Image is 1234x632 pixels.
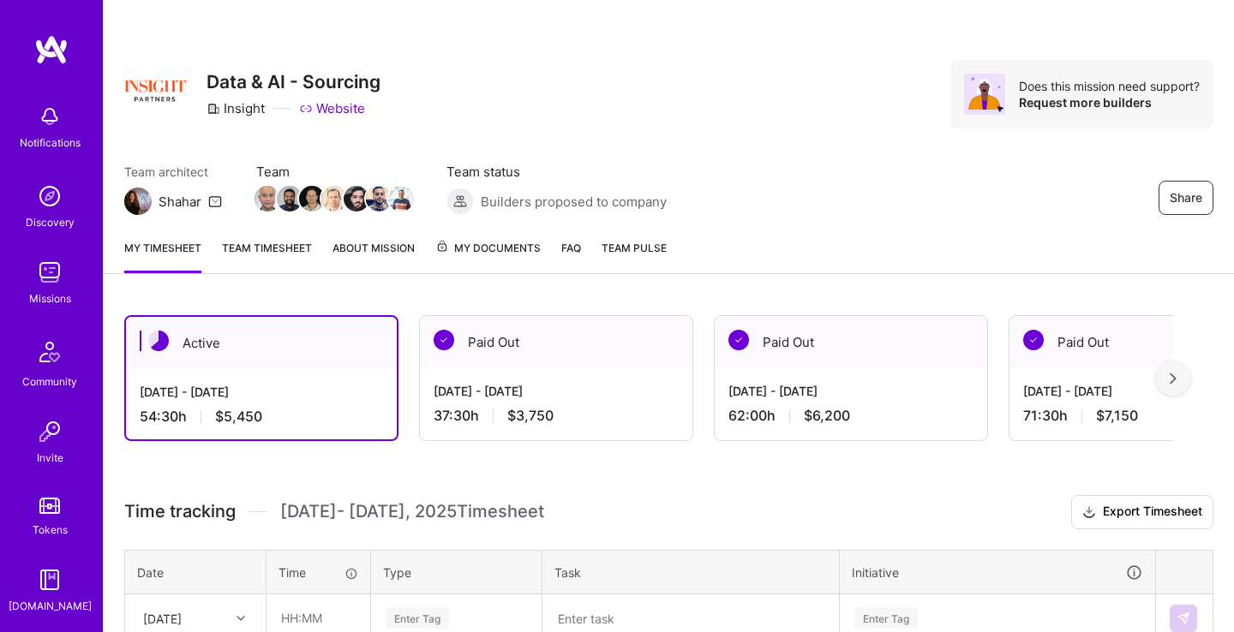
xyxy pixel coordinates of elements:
[1023,330,1044,350] img: Paid Out
[345,184,368,213] a: Team Member Avatar
[33,414,67,449] img: Invite
[279,563,358,581] div: Time
[434,407,679,425] div: 37:30 h
[207,102,220,116] i: icon CompanyGray
[323,184,345,213] a: Team Member Avatar
[1159,181,1213,215] button: Share
[29,289,71,307] div: Missions
[33,179,67,213] img: discovery
[728,330,749,350] img: Paid Out
[207,71,380,92] h3: Data & AI - Sourcing
[1082,504,1096,522] i: icon Download
[33,563,67,597] img: guide book
[29,331,70,373] img: Community
[804,407,850,425] span: $6,200
[256,163,412,181] span: Team
[33,99,67,134] img: bell
[435,239,541,273] a: My Documents
[602,241,667,254] span: Team Pulse
[368,184,390,213] a: Team Member Avatar
[854,605,918,631] div: Enter Tag
[446,163,667,181] span: Team status
[26,213,75,231] div: Discovery
[124,239,201,273] a: My timesheet
[37,449,63,467] div: Invite
[159,193,201,211] div: Shahar
[208,194,222,208] i: icon Mail
[964,74,1005,115] img: Avatar
[301,184,323,213] a: Team Member Avatar
[124,188,152,215] img: Team Architect
[22,373,77,391] div: Community
[446,188,474,215] img: Builders proposed to company
[507,407,554,425] span: $3,750
[33,255,67,289] img: teamwork
[20,134,81,152] div: Notifications
[215,408,262,426] span: $5,450
[256,184,279,213] a: Team Member Avatar
[1170,373,1177,385] img: right
[321,186,347,212] img: Team Member Avatar
[124,501,236,522] span: Time tracking
[386,605,449,631] div: Enter Tag
[715,316,987,368] div: Paid Out
[9,597,92,615] div: [DOMAIN_NAME]
[481,193,667,211] span: Builders proposed to company
[140,383,383,401] div: [DATE] - [DATE]
[1177,611,1190,625] img: Submit
[255,186,280,212] img: Team Member Avatar
[420,316,692,368] div: Paid Out
[126,317,397,369] div: Active
[434,382,679,400] div: [DATE] - [DATE]
[602,239,667,273] a: Team Pulse
[1019,94,1200,110] div: Request more builders
[388,186,414,212] img: Team Member Avatar
[852,563,1143,582] div: Initiative
[728,407,973,425] div: 62:00 h
[222,239,312,273] a: Team timesheet
[371,550,542,594] th: Type
[279,184,301,213] a: Team Member Avatar
[143,609,182,627] div: [DATE]
[435,239,541,258] span: My Documents
[148,331,169,351] img: Active
[390,184,412,213] a: Team Member Avatar
[125,550,267,594] th: Date
[280,501,544,522] span: [DATE] - [DATE] , 2025 Timesheet
[1019,78,1200,94] div: Does this mission need support?
[299,186,325,212] img: Team Member Avatar
[561,239,581,273] a: FAQ
[344,186,369,212] img: Team Member Avatar
[542,550,840,594] th: Task
[39,498,60,514] img: tokens
[207,99,265,117] div: Insight
[277,186,303,212] img: Team Member Avatar
[728,382,973,400] div: [DATE] - [DATE]
[1170,189,1202,206] span: Share
[1096,407,1138,425] span: $7,150
[140,408,383,426] div: 54:30 h
[33,521,68,539] div: Tokens
[34,34,69,65] img: logo
[299,99,365,117] a: Website
[434,330,454,350] img: Paid Out
[332,239,415,273] a: About Mission
[237,614,245,623] i: icon Chevron
[124,163,222,181] span: Team architect
[124,60,186,122] img: Company Logo
[1071,495,1213,529] button: Export Timesheet
[366,186,392,212] img: Team Member Avatar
